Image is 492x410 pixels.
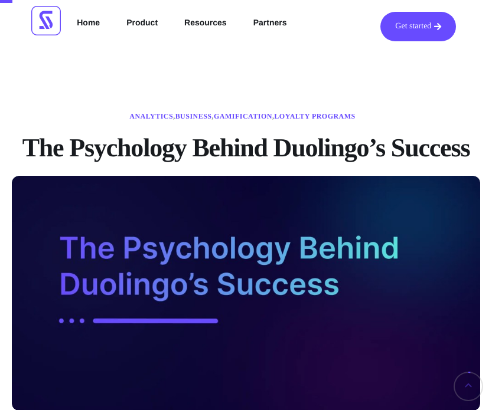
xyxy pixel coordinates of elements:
[274,112,355,120] a: Loyalty Programs
[68,12,295,33] nav: Menu
[118,12,167,33] a: Product
[395,22,431,31] span: Get started
[175,112,212,120] a: Business
[31,6,61,35] img: Scrimmage Square Icon Logo
[129,112,173,120] a: Analytics
[214,112,272,120] a: Gamification
[129,112,355,121] span: , , ,
[12,133,480,164] h1: The Psychology Behind Duolingo’s Success
[175,12,236,33] a: Resources
[68,12,109,33] a: Home
[380,12,456,41] a: Get started
[245,12,296,33] a: Partners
